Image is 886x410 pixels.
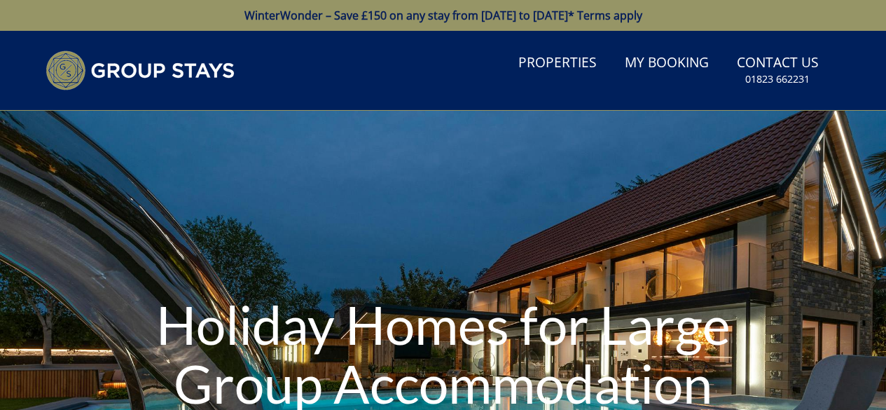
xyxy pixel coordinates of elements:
[513,48,602,79] a: Properties
[745,72,810,86] small: 01823 662231
[619,48,714,79] a: My Booking
[46,50,235,90] img: Group Stays
[731,48,824,93] a: Contact Us01823 662231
